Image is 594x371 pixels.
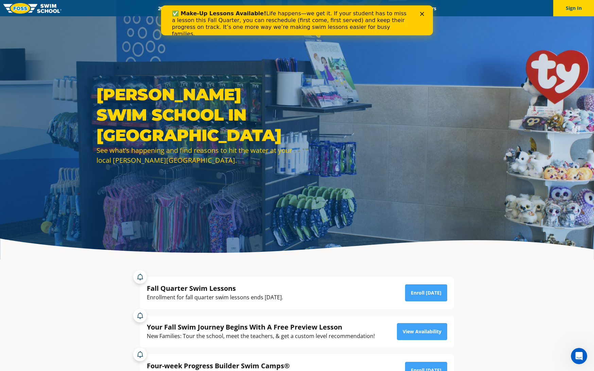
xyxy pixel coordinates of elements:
div: Life happens—we get it. If your student has to miss a lesson this Fall Quarter, you can reschedul... [11,5,250,32]
a: Enroll [DATE] [405,284,447,301]
div: Enrollment for fall quarter swim lessons ends [DATE]. [147,293,283,302]
div: Fall Quarter Swim Lessons [147,284,283,293]
a: View Availability [397,323,447,340]
div: Your Fall Swim Journey Begins With A Free Preview Lesson [147,322,375,332]
a: Swim Path® Program [223,5,282,12]
div: Four-week Progress Builder Swim Camps® [147,361,393,370]
a: Schools [194,5,223,12]
div: See what’s happening and find reasons to hit the water at your local [PERSON_NAME][GEOGRAPHIC_DATA]. [97,145,294,165]
b: ✅ Make-Up Lessons Available! [11,5,105,11]
a: Careers [414,5,442,12]
div: New Families: Tour the school, meet the teachers, & get a custom level recommendation! [147,332,375,341]
h1: [PERSON_NAME] Swim School in [GEOGRAPHIC_DATA] [97,84,294,145]
a: Blog [392,5,414,12]
a: Swim Like [PERSON_NAME] [320,5,392,12]
img: FOSS Swim School Logo [3,3,62,14]
iframe: Intercom live chat [571,348,587,364]
div: Close [259,6,266,10]
a: About FOSS [283,5,321,12]
a: 2025 Calendar [152,5,194,12]
iframe: Intercom live chat banner [161,5,433,35]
